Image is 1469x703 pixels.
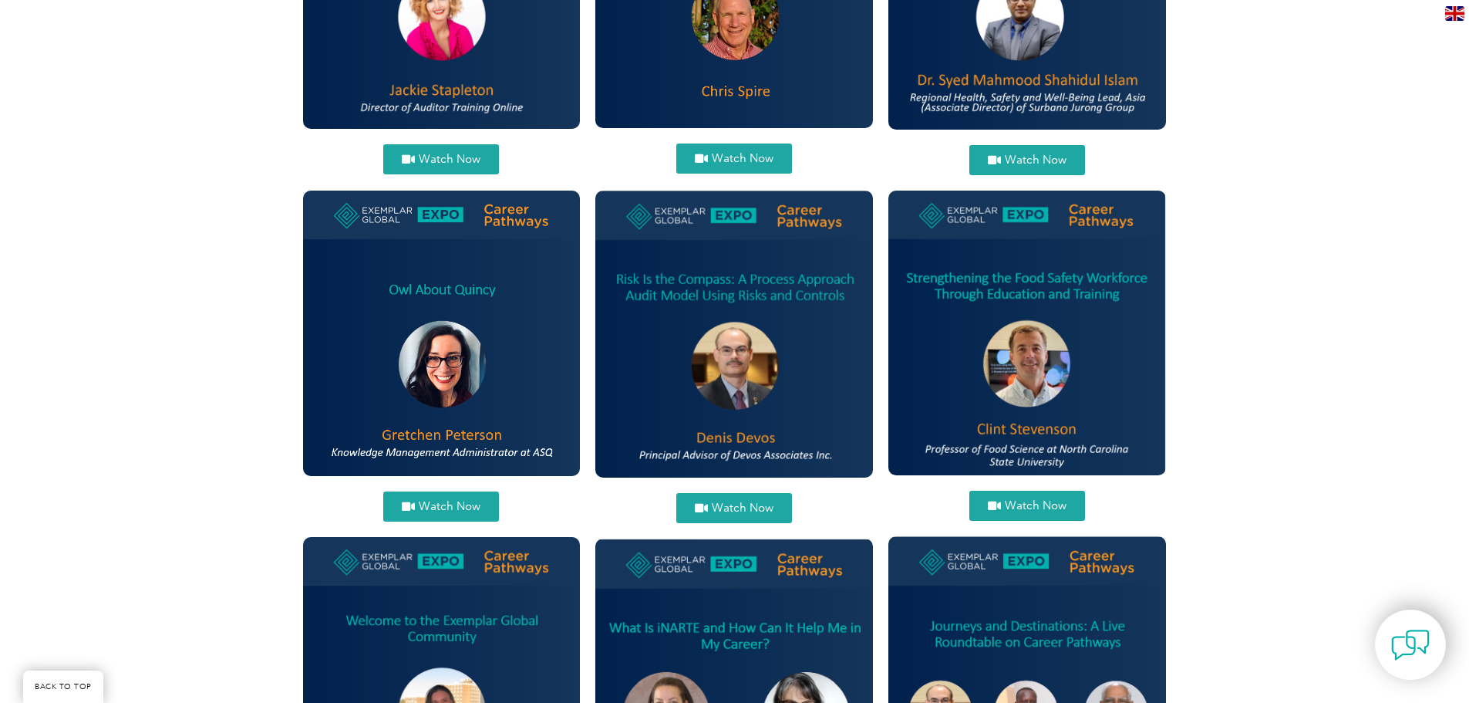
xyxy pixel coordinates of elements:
[888,191,1166,475] img: Clint
[676,144,792,174] a: Watch Now
[1005,500,1066,512] span: Watch Now
[1445,6,1464,21] img: en
[595,191,873,478] img: Denis
[1391,626,1430,664] img: contact-chat.png
[969,491,1085,521] a: Watch Now
[676,493,792,523] a: Watch Now
[419,501,480,512] span: Watch Now
[383,492,499,522] a: Watch Now
[1005,154,1066,166] span: Watch Now
[712,153,773,164] span: Watch Now
[419,154,480,165] span: Watch Now
[23,671,103,703] a: BACK TO TOP
[712,502,773,514] span: Watch Now
[969,145,1085,175] a: Watch Now
[383,144,499,174] a: Watch Now
[303,191,581,476] img: ASQ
